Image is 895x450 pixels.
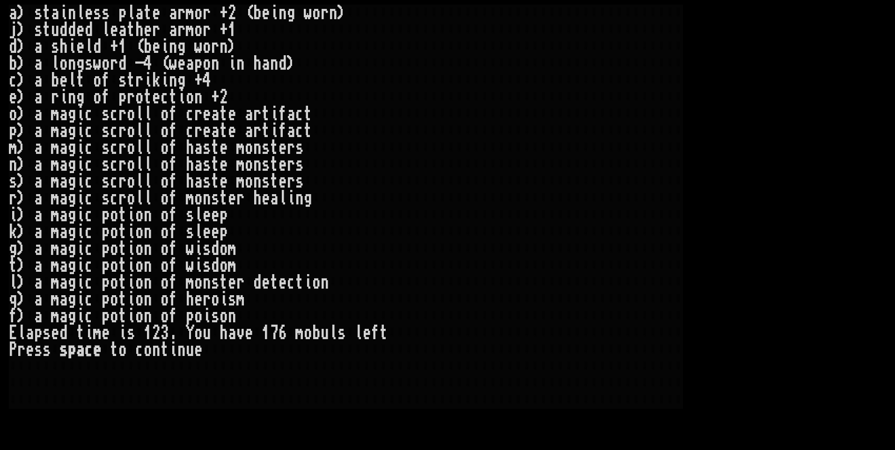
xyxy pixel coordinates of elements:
div: f [169,123,177,139]
div: o [93,89,102,106]
div: a [194,173,203,190]
div: a [59,190,68,207]
div: r [194,106,203,123]
div: t [211,173,220,190]
div: i [228,55,236,72]
div: a [59,156,68,173]
div: c [110,123,118,139]
div: o [161,123,169,139]
div: e [220,156,228,173]
div: c [186,123,194,139]
div: k [152,72,161,89]
div: l [127,5,135,22]
div: s [118,72,127,89]
div: i [270,106,279,123]
div: f [279,123,287,139]
div: r [287,173,295,190]
div: a [9,5,17,22]
div: n [68,5,76,22]
div: m [51,139,59,156]
div: g [287,5,295,22]
div: a [34,190,43,207]
div: ) [287,55,295,72]
div: o [127,156,135,173]
div: 4 [144,55,152,72]
div: w [194,38,203,55]
div: o [135,89,144,106]
div: f [169,156,177,173]
div: w [304,5,312,22]
div: t [220,106,228,123]
div: c [85,156,93,173]
div: a [169,22,177,38]
div: s [102,5,110,22]
div: a [34,55,43,72]
div: e [76,38,85,55]
div: s [102,173,110,190]
div: e [152,38,161,55]
div: m [186,5,194,22]
div: l [135,139,144,156]
div: i [76,139,85,156]
div: e [279,139,287,156]
div: d [279,55,287,72]
div: s [34,5,43,22]
div: s [93,5,102,22]
div: s [102,106,110,123]
div: g [68,123,76,139]
div: n [253,173,262,190]
div: c [110,106,118,123]
div: g [76,89,85,106]
div: l [68,72,76,89]
div: e [228,123,236,139]
div: n [279,5,287,22]
div: s [102,139,110,156]
div: a [262,55,270,72]
div: r [152,22,161,38]
div: c [161,89,169,106]
div: e [220,139,228,156]
div: e [152,5,161,22]
div: a [34,38,43,55]
div: i [59,89,68,106]
div: i [270,123,279,139]
div: r [203,5,211,22]
div: t [127,22,135,38]
div: n [68,55,76,72]
div: r [253,106,262,123]
div: r [177,22,186,38]
div: d [118,55,127,72]
div: a [135,5,144,22]
div: c [9,72,17,89]
div: h [186,156,194,173]
div: l [144,139,152,156]
div: n [270,55,279,72]
div: e [228,106,236,123]
div: e [144,22,152,38]
div: s [295,139,304,156]
div: s [203,156,211,173]
div: i [270,5,279,22]
div: o [203,55,211,72]
div: c [110,173,118,190]
div: s [34,22,43,38]
div: n [9,156,17,173]
div: g [68,190,76,207]
div: o [194,5,203,22]
div: g [68,156,76,173]
div: e [76,22,85,38]
div: l [135,123,144,139]
div: n [169,38,177,55]
div: e [152,89,161,106]
div: h [186,173,194,190]
div: t [304,106,312,123]
div: p [118,5,127,22]
div: m [236,156,245,173]
div: g [68,139,76,156]
div: h [59,38,68,55]
div: a [118,22,127,38]
div: ) [17,38,26,55]
div: i [76,156,85,173]
div: r [177,5,186,22]
div: l [51,55,59,72]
